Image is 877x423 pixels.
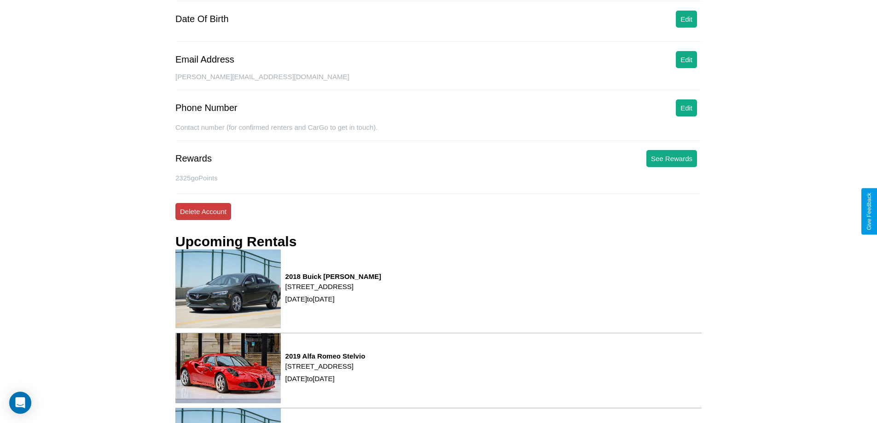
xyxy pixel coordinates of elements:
h3: Upcoming Rentals [175,234,296,249]
img: rental [175,333,281,403]
div: Give Feedback [866,193,872,230]
div: [PERSON_NAME][EMAIL_ADDRESS][DOMAIN_NAME] [175,73,702,90]
button: Edit [676,99,697,116]
p: [STREET_ADDRESS] [285,280,381,293]
p: 2325 goPoints [175,172,702,184]
img: rental [175,249,281,328]
div: Email Address [175,54,234,65]
button: Edit [676,11,697,28]
h3: 2018 Buick [PERSON_NAME] [285,272,381,280]
button: Delete Account [175,203,231,220]
div: Phone Number [175,103,238,113]
div: Open Intercom Messenger [9,392,31,414]
div: Contact number (for confirmed renters and CarGo to get in touch). [175,123,702,141]
p: [DATE] to [DATE] [285,372,366,385]
h3: 2019 Alfa Romeo Stelvio [285,352,366,360]
p: [DATE] to [DATE] [285,293,381,305]
div: Date Of Birth [175,14,229,24]
p: [STREET_ADDRESS] [285,360,366,372]
button: Edit [676,51,697,68]
button: See Rewards [646,150,697,167]
div: Rewards [175,153,212,164]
